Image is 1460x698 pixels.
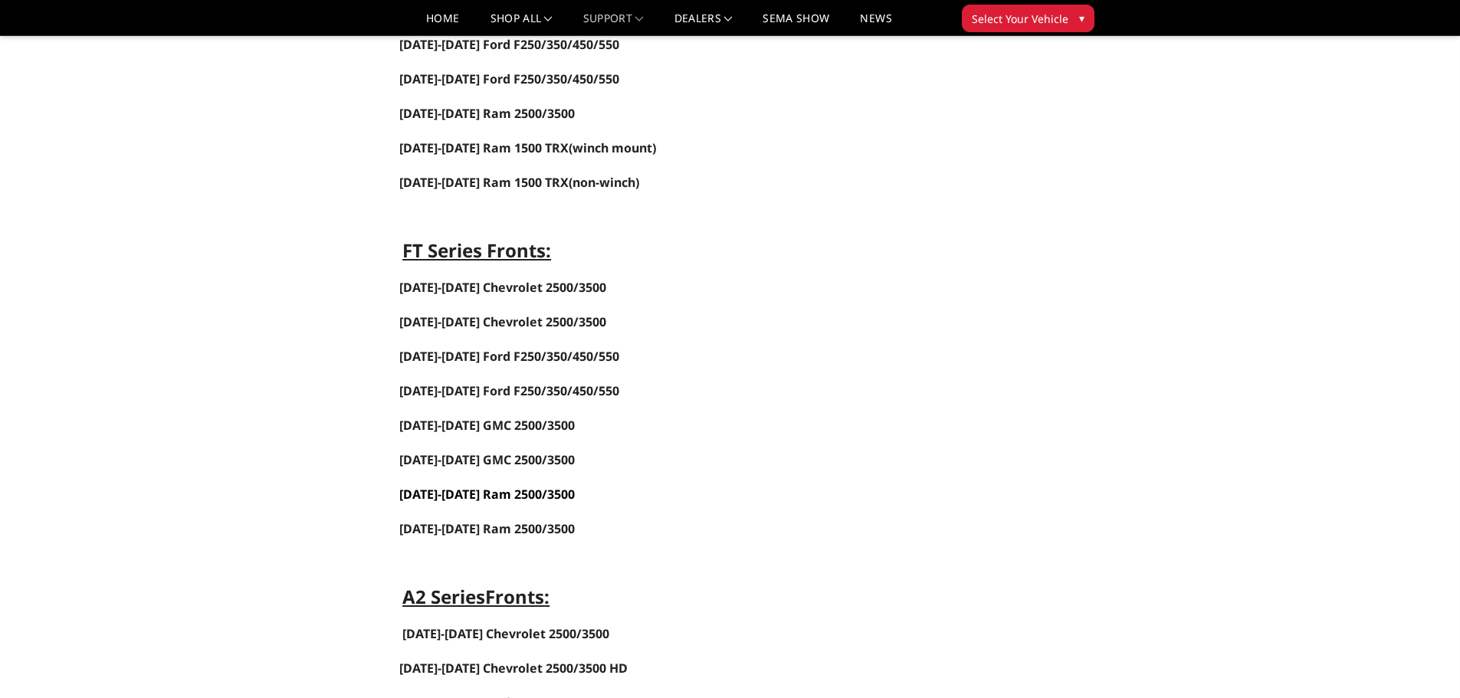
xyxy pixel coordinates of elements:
a: [DATE]-[DATE] Ford F250/350/450/550 [399,36,619,53]
a: [DATE]-[DATE] Ram 1500 TRX [399,141,569,156]
a: [DATE]-[DATE] Ram 1500 TRX [399,174,569,191]
a: [DATE]-[DATE] GMC 2500/3500 [399,417,575,434]
strong: A2 Series : [402,584,550,609]
a: [DATE]-[DATE] Chevrolet 2500/3500 [399,279,606,296]
span: ▾ [1079,10,1084,26]
span: [DATE]-[DATE] Chevrolet 2500/3500 HD [399,660,628,677]
iframe: Chat Widget [1383,624,1460,698]
span: [DATE]-[DATE] Ford F250/350/450/550 [399,70,619,87]
a: [DATE]-[DATE] Ford F250/350/450/550 [399,72,619,87]
a: [DATE]-[DATE] Ram 2500/3500 [399,105,575,122]
a: [DATE]-[DATE] Ram 2500/3500 [399,486,575,503]
a: Dealers [674,13,733,35]
a: Home [426,13,459,35]
strong: Fronts [485,584,544,609]
span: [DATE]-[DATE] Ram 1500 TRX [399,139,569,156]
a: shop all [490,13,553,35]
a: [DATE]-[DATE] Chevrolet 2500/3500 [399,313,606,330]
a: Support [583,13,644,35]
span: (winch mount) [569,139,656,156]
a: [DATE]-[DATE] Chevrolet 2500/3500 [402,625,609,642]
span: [DATE]-[DATE] Ram 2500/3500 [399,520,575,537]
span: (non-winch) [399,174,639,191]
a: [DATE]-[DATE] Ford F250/350/450/550 [399,348,619,365]
a: SEMA Show [763,13,829,35]
a: [DATE]-[DATE] Ram 2500/3500 [399,522,575,536]
span: Select Your Vehicle [972,11,1068,27]
a: [DATE]-[DATE] GMC 2500/3500 [399,451,575,468]
a: [DATE]-[DATE] Ford F250/350/450/550 [399,382,619,399]
button: Select Your Vehicle [962,5,1094,32]
a: News [860,13,891,35]
strong: FT Series Fronts: [402,238,551,263]
a: [DATE]-[DATE] Chevrolet 2500/3500 HD [399,661,628,676]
